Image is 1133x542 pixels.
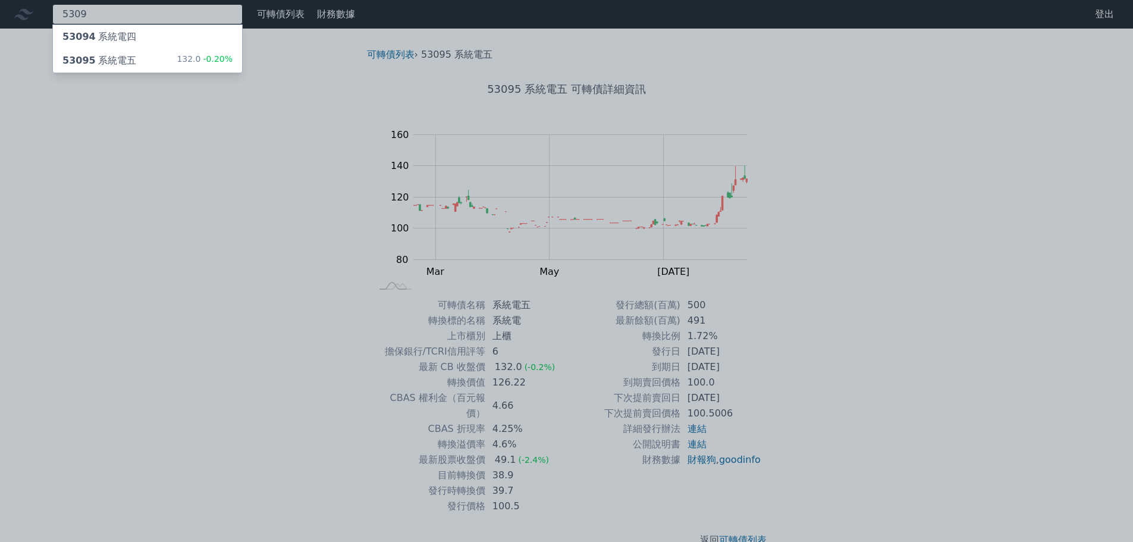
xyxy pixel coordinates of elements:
[62,31,96,42] span: 53094
[62,55,96,66] span: 53095
[53,25,242,49] a: 53094系統電四
[62,54,136,68] div: 系統電五
[200,54,233,64] span: -0.20%
[53,49,242,73] a: 53095系統電五 132.0-0.20%
[177,54,233,68] div: 132.0
[62,30,136,44] div: 系統電四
